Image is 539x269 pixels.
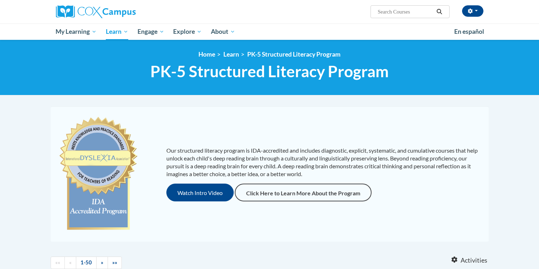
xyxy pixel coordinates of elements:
div: Main menu [45,23,494,40]
span: »» [112,259,117,265]
a: Click Here to Learn More About the Program [235,184,372,201]
a: Cox Campus [56,5,191,18]
a: End [108,257,122,269]
a: Home [198,51,215,58]
p: Our structured literacy program is IDA-accredited and includes diagnostic, explicit, systematic, ... [166,147,482,178]
button: Search [434,7,445,16]
a: Previous [64,257,76,269]
span: Engage [138,27,164,36]
span: En español [454,28,484,35]
img: c477cda6-e343-453b-bfce-d6f9e9818e1c.png [58,114,139,234]
a: Learn [223,51,239,58]
span: «« [55,259,60,265]
a: About [206,23,240,40]
img: Cox Campus [56,5,136,18]
button: Watch Intro Video [166,184,234,201]
a: PK-5 Structured Literacy Program [247,51,341,58]
button: Account Settings [462,5,483,17]
a: Learn [101,23,133,40]
a: Next [96,257,108,269]
a: En español [450,24,489,39]
span: « [69,259,72,265]
span: Explore [173,27,202,36]
a: 1-50 [76,257,97,269]
span: PK-5 Structured Literacy Program [150,62,389,81]
a: Engage [133,23,169,40]
input: Search Courses [377,7,434,16]
a: Explore [169,23,206,40]
span: » [101,259,103,265]
span: Activities [461,257,487,264]
span: My Learning [56,27,97,36]
span: About [211,27,235,36]
span: Learn [106,27,128,36]
a: My Learning [51,23,102,40]
a: Begining [51,257,65,269]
